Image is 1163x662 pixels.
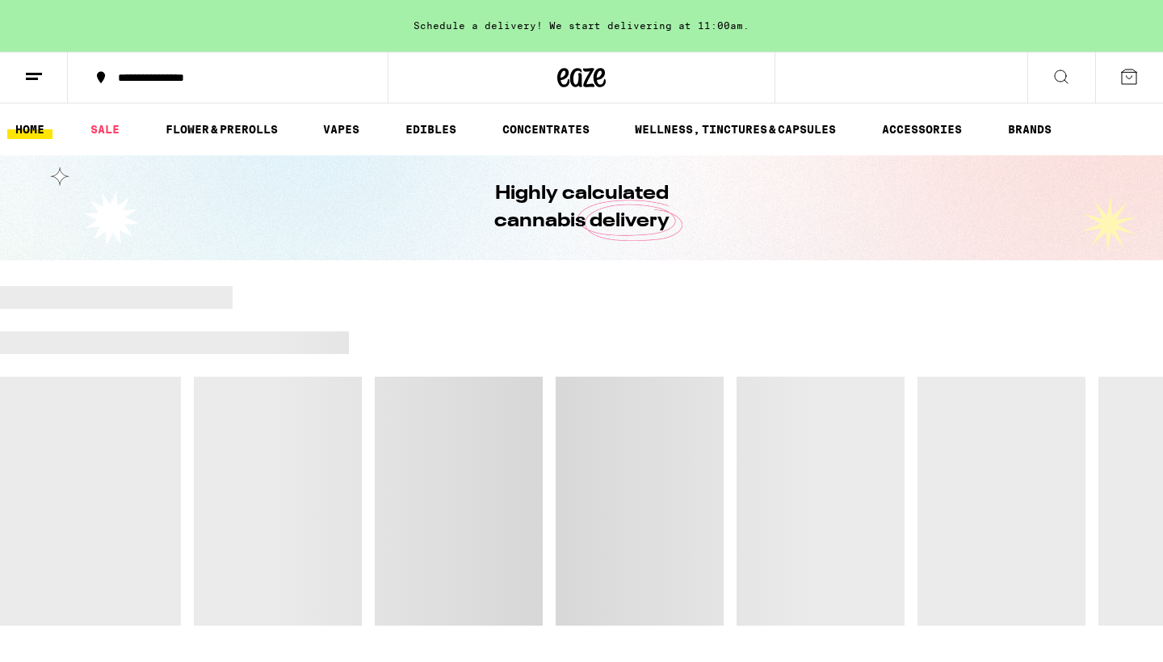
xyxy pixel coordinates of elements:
[7,120,52,139] a: HOME
[494,120,598,139] a: CONCENTRATES
[397,120,464,139] a: EDIBLES
[874,120,970,139] a: ACCESSORIES
[315,120,367,139] a: VAPES
[448,180,715,235] h1: Highly calculated cannabis delivery
[157,120,286,139] a: FLOWER & PREROLLS
[82,120,128,139] a: SALE
[1000,120,1060,139] button: BRANDS
[627,120,844,139] a: WELLNESS, TINCTURES & CAPSULES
